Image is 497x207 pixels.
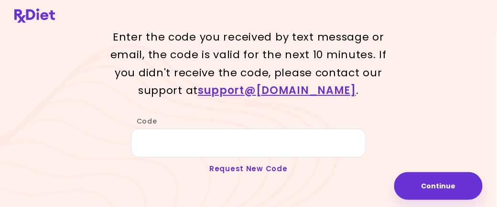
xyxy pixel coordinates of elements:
[198,83,356,98] a: support@[DOMAIN_NAME]
[107,28,391,100] p: Enter the code you received by text message or email, the code is valid for the next 10 minutes. ...
[14,9,55,23] img: RxDiet
[209,164,288,174] a: Request New Code
[394,172,483,200] button: Continue
[131,116,157,126] label: Code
